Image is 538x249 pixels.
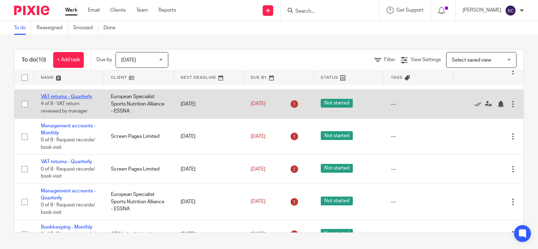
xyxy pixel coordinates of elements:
a: Work [65,7,77,14]
span: [DATE] [251,102,265,107]
img: svg%3E [505,5,516,16]
input: Search [295,8,358,15]
a: Reassigned [37,21,68,35]
a: Management accounts - Monthly [41,123,96,135]
p: [PERSON_NAME] [463,7,501,14]
td: European Specialist Sports Nutrition Alliance - ESSNA [104,90,174,119]
td: [DATE] [174,184,244,220]
td: [DATE] [174,155,244,184]
div: --- [391,166,447,173]
a: Email [88,7,100,14]
a: Management accounts - Quarterly [41,189,96,200]
a: Team [136,7,148,14]
span: 0 of 8 · Request records/ book visit [41,167,95,179]
a: VAT returns - Quarterly [41,159,92,164]
span: View Settings [411,57,441,62]
p: Due by [96,56,112,63]
div: --- [391,101,447,108]
span: [DATE] [251,199,265,204]
div: --- [391,133,447,140]
a: Done [104,21,121,35]
span: 0 of 8 · Request records/ book visit [41,138,95,150]
div: --- [391,231,447,238]
span: 0 of 7 · Request records / book visit [41,232,96,244]
span: Not started [321,131,353,140]
span: Filter [384,57,395,62]
td: European Specialist Sports Nutrition Alliance - ESSNA [104,184,174,220]
div: --- [391,198,447,205]
span: Get Support [396,8,424,13]
a: Reports [158,7,176,14]
td: GT Motive Limited [104,220,174,249]
span: [DATE] [251,167,265,172]
td: Screen Pages Limited [104,155,174,184]
h1: To do [21,56,46,64]
span: [DATE] [251,134,265,139]
td: [DATE] [174,220,244,249]
a: Mark as done [474,101,485,108]
a: Bookkeeping - Monthly [41,225,93,230]
td: Screen Pages Limited [104,119,174,155]
span: 4 of 8 · VAT return reviewed by manager [41,102,88,114]
span: [DATE] [251,232,265,237]
span: Select saved view [452,58,491,63]
a: To do [14,21,31,35]
td: [DATE] [174,90,244,119]
span: [DATE] [121,58,136,63]
td: [DATE] [174,119,244,155]
span: Not started [321,197,353,205]
span: Not started [321,229,353,238]
a: + Add task [53,52,84,68]
span: (10) [36,57,46,63]
span: Tags [391,76,403,79]
a: VAT returns - Quarterly [41,94,92,99]
a: Clients [110,7,126,14]
span: Not started [321,164,353,173]
a: Snoozed [73,21,98,35]
img: Pixie [14,6,49,15]
span: Not started [321,99,353,108]
span: 0 of 8 · Request records/ book visit [41,203,95,215]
